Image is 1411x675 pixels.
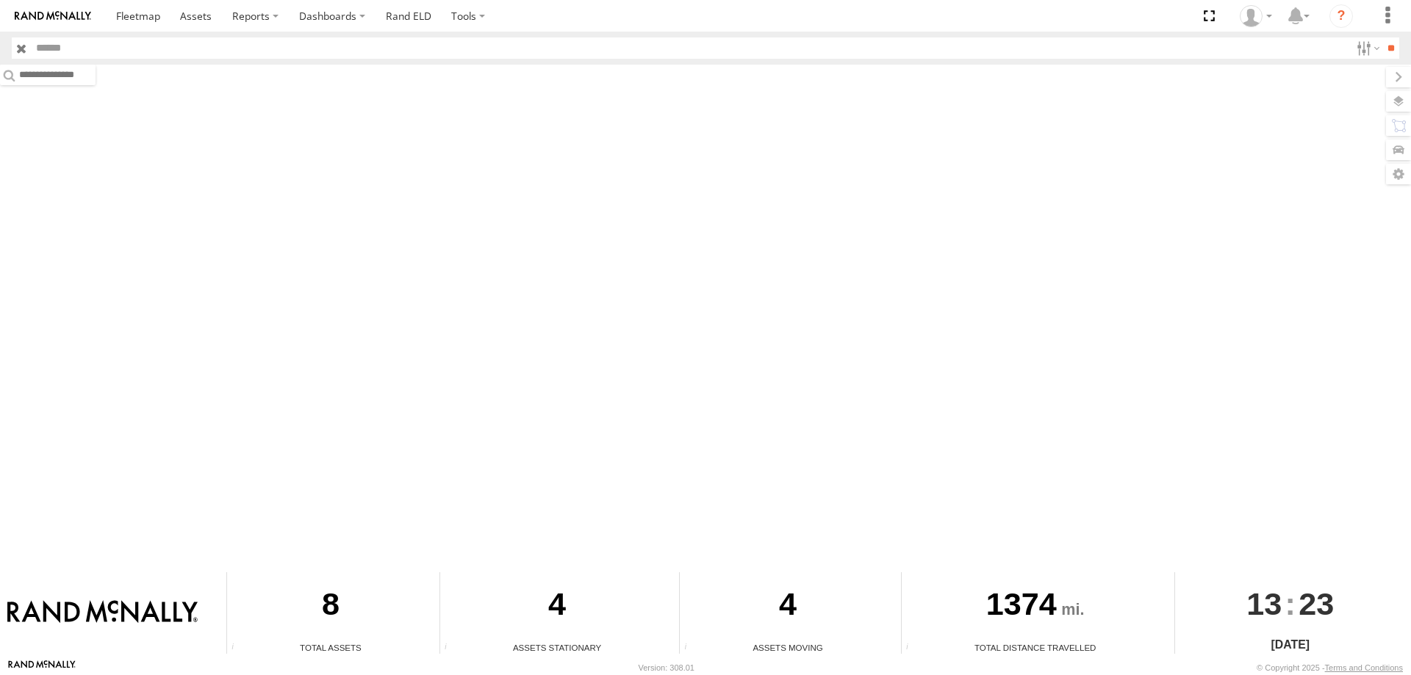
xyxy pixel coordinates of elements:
div: : [1175,572,1406,635]
label: Map Settings [1386,164,1411,184]
img: rand-logo.svg [15,11,91,21]
div: Assets Moving [680,641,895,654]
div: Assets Stationary [440,641,674,654]
span: 23 [1299,572,1334,635]
div: © Copyright 2025 - [1257,663,1403,672]
div: Chase Tanke [1235,5,1277,27]
div: 4 [680,572,895,641]
div: Total Assets [227,641,434,654]
div: Total Distance Travelled [902,641,1169,654]
label: Search Filter Options [1351,37,1382,59]
div: Total number of assets current in transit. [680,643,702,654]
div: [DATE] [1175,636,1406,654]
a: Terms and Conditions [1325,663,1403,672]
div: Total number of assets current stationary. [440,643,462,654]
div: 1374 [902,572,1169,641]
i: ? [1329,4,1353,28]
div: Version: 308.01 [639,663,694,672]
img: Rand McNally [7,600,198,625]
span: 13 [1246,572,1282,635]
div: 8 [227,572,434,641]
a: Visit our Website [8,660,76,675]
div: Total distance travelled by all assets within specified date range and applied filters [902,643,924,654]
div: 4 [440,572,674,641]
div: Total number of Enabled Assets [227,643,249,654]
